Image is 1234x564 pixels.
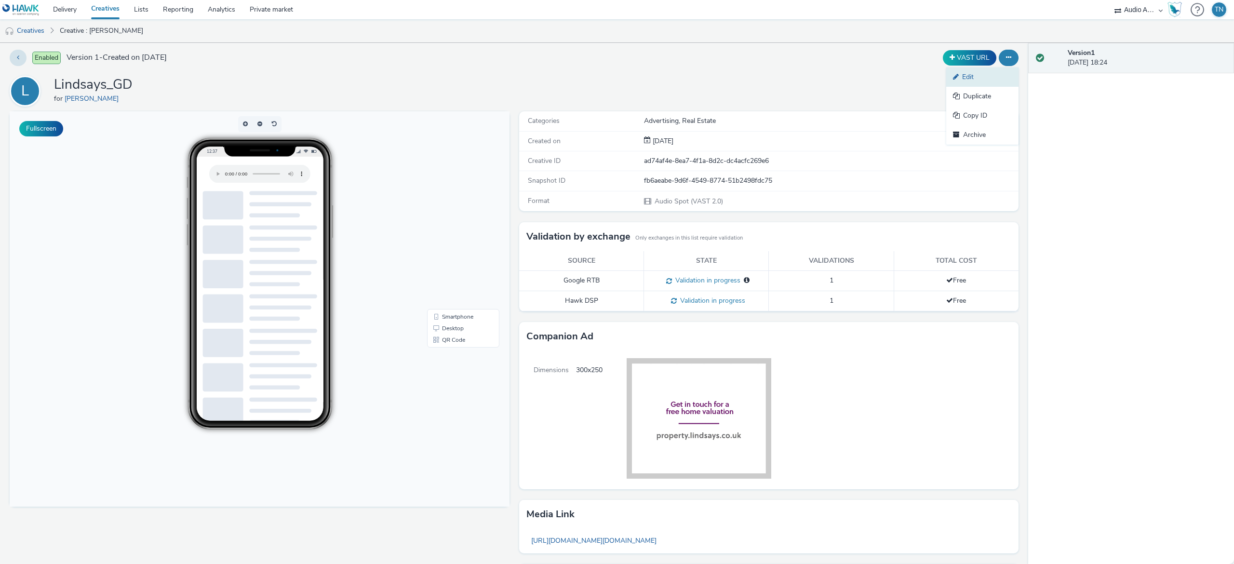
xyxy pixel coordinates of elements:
a: L [10,86,44,95]
span: Snapshot ID [528,176,565,185]
span: 300x250 [576,351,603,489]
span: Created on [528,136,561,146]
li: Smartphone [419,200,488,211]
li: Desktop [419,211,488,223]
a: [URL][DOMAIN_NAME][DOMAIN_NAME] [526,531,661,550]
button: Fullscreen [19,121,63,136]
span: 12:37 [197,37,207,42]
a: Duplicate [946,87,1019,106]
td: Hawk DSP [519,291,644,311]
th: Validations [769,251,894,271]
div: ad74af4e-8ea7-4f1a-8d2c-dc4acfc269e6 [644,156,1018,166]
a: Copy ID [946,106,1019,125]
span: Validation in progress [672,276,740,285]
div: Creation 09 October 2025, 18:24 [651,136,673,146]
span: QR Code [432,226,456,231]
a: Archive [946,125,1019,145]
h3: Media link [526,507,575,522]
span: Dimensions [519,351,576,489]
span: [DATE] [651,136,673,146]
div: L [21,78,29,105]
span: 1 [830,276,833,285]
span: Desktop [432,214,454,220]
span: Version 1 - Created on [DATE] [67,52,167,63]
div: TN [1215,2,1223,17]
img: audio [5,27,14,36]
div: Duplicate the creative as a VAST URL [940,50,999,66]
a: Creative : [PERSON_NAME] [55,19,148,42]
h1: Lindsays_GD [54,76,133,94]
a: [PERSON_NAME] [65,94,122,103]
span: Free [946,276,966,285]
span: Format [528,196,550,205]
th: Source [519,251,644,271]
span: Audio Spot (VAST 2.0) [654,197,723,206]
a: Hawk Academy [1167,2,1186,17]
div: [DATE] 18:24 [1068,48,1226,68]
div: Advertising, Real Estate [644,116,1018,126]
span: 1 [830,296,833,305]
img: Companion Ad [603,351,778,486]
h3: Validation by exchange [526,229,630,244]
span: Creative ID [528,156,561,165]
small: Only exchanges in this list require validation [635,234,743,242]
strong: Version 1 [1068,48,1095,57]
span: Smartphone [432,202,464,208]
span: Enabled [32,52,61,64]
img: undefined Logo [2,4,40,16]
span: Free [946,296,966,305]
span: Validation in progress [677,296,745,305]
li: QR Code [419,223,488,234]
td: Google RTB [519,271,644,291]
div: fb6aeabe-9d6f-4549-8774-51b2498fdc75 [644,176,1018,186]
a: Edit [946,67,1019,87]
span: Categories [528,116,560,125]
img: Hawk Academy [1167,2,1182,17]
th: State [644,251,769,271]
button: VAST URL [943,50,996,66]
th: Total cost [894,251,1019,271]
span: for [54,94,65,103]
h3: Companion Ad [526,329,593,344]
